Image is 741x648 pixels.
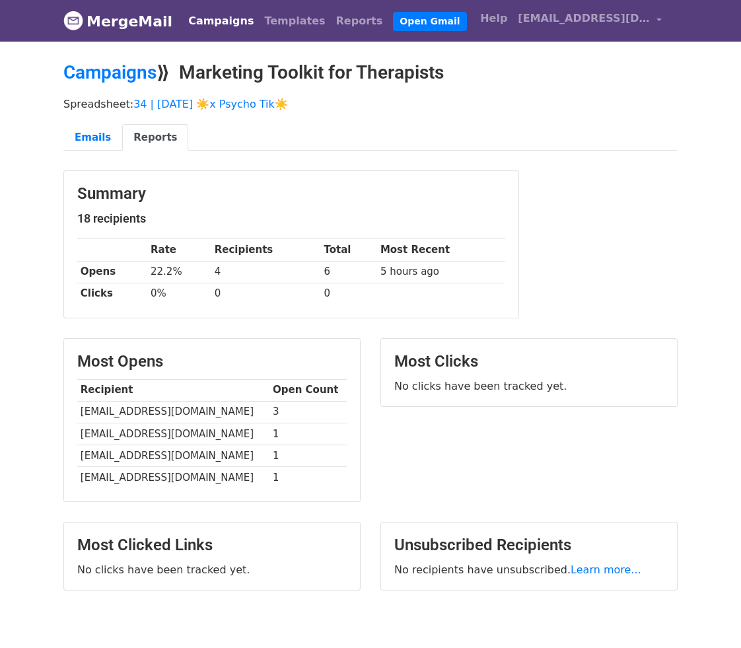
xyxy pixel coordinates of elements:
[394,536,664,555] h3: Unsubscribed Recipients
[393,12,466,31] a: Open Gmail
[63,61,678,84] h2: ⟫ Marketing Toolkit for Therapists
[321,283,377,305] td: 0
[133,98,288,110] a: 34 | [DATE] ☀️x Psycho Tik☀️
[77,261,147,283] th: Opens
[147,283,211,305] td: 0%
[77,445,269,466] td: [EMAIL_ADDRESS][DOMAIN_NAME]
[512,5,667,36] a: [EMAIL_ADDRESS][DOMAIN_NAME]
[122,124,188,151] a: Reports
[211,283,321,305] td: 0
[77,379,269,401] th: Recipient
[269,423,347,445] td: 1
[269,466,347,488] td: 1
[518,11,650,26] span: [EMAIL_ADDRESS][DOMAIN_NAME]
[77,211,505,226] h5: 18 recipients
[77,401,269,423] td: [EMAIL_ADDRESS][DOMAIN_NAME]
[63,11,83,30] img: MergeMail logo
[77,536,347,555] h3: Most Clicked Links
[63,97,678,111] p: Spreadsheet:
[147,239,211,261] th: Rate
[269,379,347,401] th: Open Count
[321,239,377,261] th: Total
[63,124,122,151] a: Emails
[77,283,147,305] th: Clicks
[77,466,269,488] td: [EMAIL_ADDRESS][DOMAIN_NAME]
[77,352,347,371] h3: Most Opens
[63,61,157,83] a: Campaigns
[269,445,347,466] td: 1
[394,352,664,371] h3: Most Clicks
[183,8,259,34] a: Campaigns
[377,239,505,261] th: Most Recent
[394,563,664,577] p: No recipients have unsubscribed.
[321,261,377,283] td: 6
[211,261,321,283] td: 4
[571,563,641,576] a: Learn more...
[259,8,330,34] a: Templates
[331,8,388,34] a: Reports
[63,7,172,35] a: MergeMail
[475,5,512,32] a: Help
[77,563,347,577] p: No clicks have been tracked yet.
[377,261,505,283] td: 5 hours ago
[269,401,347,423] td: 3
[211,239,321,261] th: Recipients
[77,184,505,203] h3: Summary
[394,379,664,393] p: No clicks have been tracked yet.
[147,261,211,283] td: 22.2%
[77,423,269,445] td: [EMAIL_ADDRESS][DOMAIN_NAME]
